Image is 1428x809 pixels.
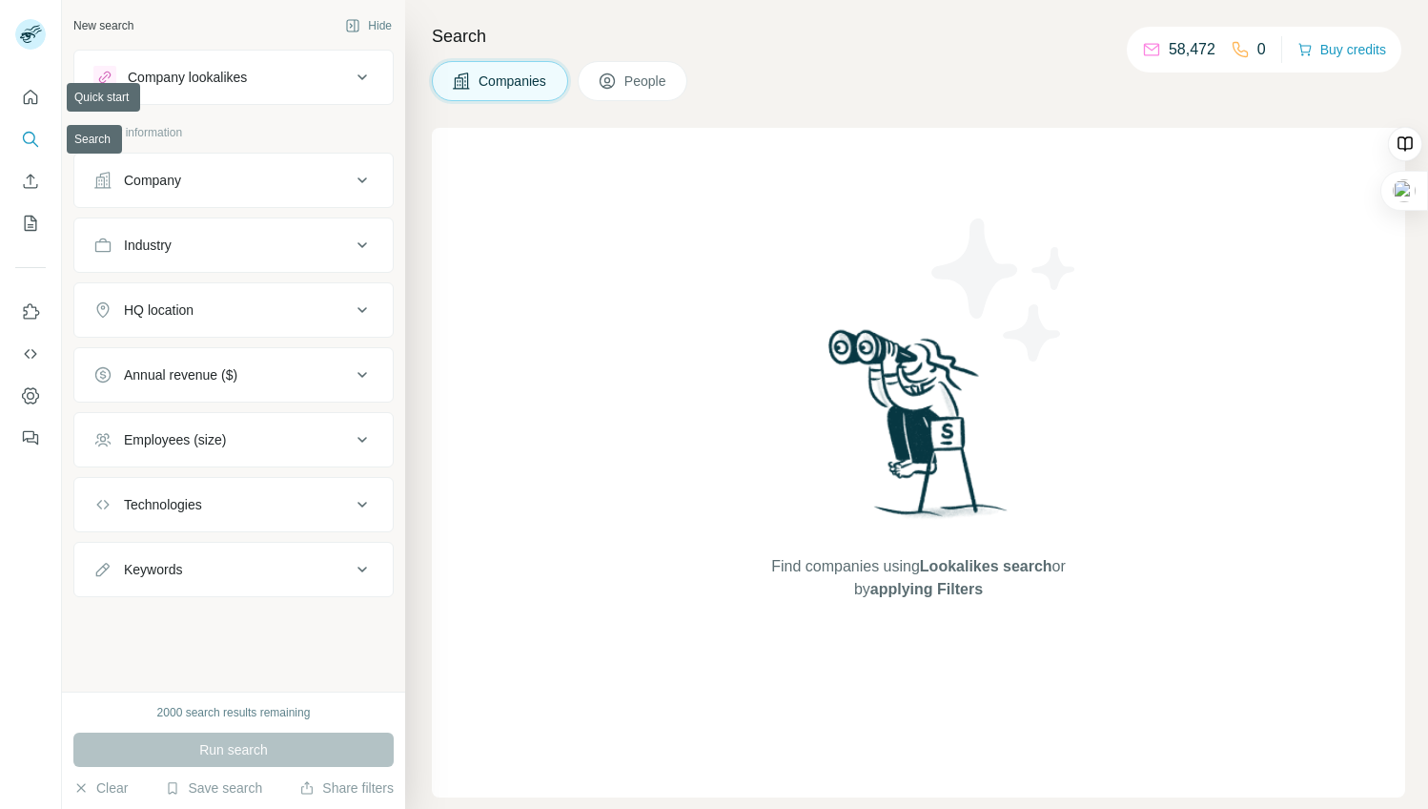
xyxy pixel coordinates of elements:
[74,417,393,463] button: Employees (size)
[73,778,128,798] button: Clear
[765,555,1071,601] span: Find companies using or by
[332,11,405,40] button: Hide
[870,581,983,597] span: applying Filters
[15,122,46,156] button: Search
[74,547,393,592] button: Keywords
[124,430,226,449] div: Employees (size)
[624,72,668,91] span: People
[124,171,181,190] div: Company
[919,204,1091,376] img: Surfe Illustration - Stars
[15,379,46,413] button: Dashboard
[74,54,393,100] button: Company lookalikes
[432,23,1405,50] h4: Search
[73,17,133,34] div: New search
[124,495,202,514] div: Technologies
[15,206,46,240] button: My lists
[479,72,548,91] span: Companies
[73,124,394,141] p: Company information
[1257,38,1266,61] p: 0
[74,157,393,203] button: Company
[124,236,172,255] div: Industry
[920,558,1052,574] span: Lookalikes search
[128,68,247,87] div: Company lookalikes
[74,352,393,398] button: Annual revenue ($)
[165,778,262,798] button: Save search
[15,337,46,371] button: Use Surfe API
[74,222,393,268] button: Industry
[15,80,46,114] button: Quick start
[124,301,194,320] div: HQ location
[1297,36,1386,63] button: Buy credits
[820,324,1018,537] img: Surfe Illustration - Woman searching with binoculars
[299,778,394,798] button: Share filters
[1169,38,1215,61] p: 58,472
[157,704,311,721] div: 2000 search results remaining
[124,365,237,384] div: Annual revenue ($)
[15,421,46,455] button: Feedback
[74,482,393,528] button: Technologies
[124,560,182,579] div: Keywords
[15,164,46,198] button: Enrich CSV
[15,295,46,329] button: Use Surfe on LinkedIn
[74,287,393,333] button: HQ location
